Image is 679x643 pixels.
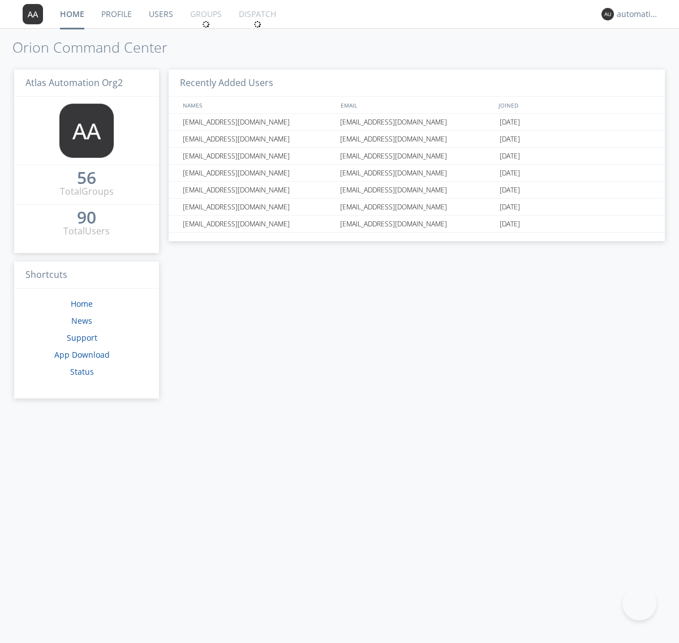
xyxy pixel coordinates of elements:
a: App Download [54,349,110,360]
a: Status [70,366,94,377]
div: [EMAIL_ADDRESS][DOMAIN_NAME] [337,182,497,198]
a: 56 [77,172,96,185]
a: [EMAIL_ADDRESS][DOMAIN_NAME][EMAIL_ADDRESS][DOMAIN_NAME][DATE] [169,114,665,131]
a: [EMAIL_ADDRESS][DOMAIN_NAME][EMAIL_ADDRESS][DOMAIN_NAME][DATE] [169,182,665,199]
div: [EMAIL_ADDRESS][DOMAIN_NAME] [180,216,337,232]
img: 373638.png [59,104,114,158]
a: News [71,315,92,326]
div: [EMAIL_ADDRESS][DOMAIN_NAME] [180,165,337,181]
div: [EMAIL_ADDRESS][DOMAIN_NAME] [180,182,337,198]
div: [EMAIL_ADDRESS][DOMAIN_NAME] [337,148,497,164]
div: [EMAIL_ADDRESS][DOMAIN_NAME] [337,165,497,181]
a: Home [71,298,93,309]
div: [EMAIL_ADDRESS][DOMAIN_NAME] [180,148,337,164]
a: [EMAIL_ADDRESS][DOMAIN_NAME][EMAIL_ADDRESS][DOMAIN_NAME][DATE] [169,148,665,165]
img: spin.svg [253,20,261,28]
span: Atlas Automation Org2 [25,76,123,89]
div: [EMAIL_ADDRESS][DOMAIN_NAME] [337,199,497,215]
div: JOINED [496,97,654,113]
a: [EMAIL_ADDRESS][DOMAIN_NAME][EMAIL_ADDRESS][DOMAIN_NAME][DATE] [169,216,665,233]
span: [DATE] [500,114,520,131]
a: [EMAIL_ADDRESS][DOMAIN_NAME][EMAIL_ADDRESS][DOMAIN_NAME][DATE] [169,165,665,182]
span: [DATE] [500,182,520,199]
span: [DATE] [500,216,520,233]
a: [EMAIL_ADDRESS][DOMAIN_NAME][EMAIL_ADDRESS][DOMAIN_NAME][DATE] [169,199,665,216]
div: NAMES [180,97,335,113]
img: spin.svg [202,20,210,28]
div: Total Groups [60,185,114,198]
div: 90 [77,212,96,223]
a: [EMAIL_ADDRESS][DOMAIN_NAME][EMAIL_ADDRESS][DOMAIN_NAME][DATE] [169,131,665,148]
div: [EMAIL_ADDRESS][DOMAIN_NAME] [180,114,337,130]
span: [DATE] [500,199,520,216]
div: automation+atlas0003+org2 [617,8,659,20]
img: 373638.png [601,8,614,20]
span: [DATE] [500,131,520,148]
h3: Recently Added Users [169,70,665,97]
div: [EMAIL_ADDRESS][DOMAIN_NAME] [180,131,337,147]
span: [DATE] [500,148,520,165]
a: 90 [77,212,96,225]
iframe: Toggle Customer Support [622,586,656,620]
a: Support [67,332,97,343]
div: [EMAIL_ADDRESS][DOMAIN_NAME] [337,131,497,147]
div: [EMAIL_ADDRESS][DOMAIN_NAME] [180,199,337,215]
img: 373638.png [23,4,43,24]
div: [EMAIL_ADDRESS][DOMAIN_NAME] [337,216,497,232]
div: EMAIL [338,97,496,113]
div: [EMAIL_ADDRESS][DOMAIN_NAME] [337,114,497,130]
h3: Shortcuts [14,262,159,289]
div: Total Users [63,225,110,238]
span: [DATE] [500,165,520,182]
div: 56 [77,172,96,183]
